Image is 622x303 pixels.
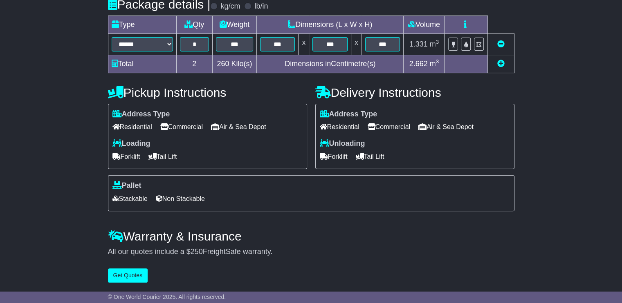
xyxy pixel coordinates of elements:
[176,55,212,73] td: 2
[108,247,514,256] div: All our quotes include a $ FreightSafe warranty.
[320,120,359,133] span: Residential
[160,120,203,133] span: Commercial
[112,139,150,148] label: Loading
[108,268,148,283] button: Get Quotes
[368,120,410,133] span: Commercial
[148,150,177,163] span: Tail Lift
[320,150,348,163] span: Forklift
[497,40,505,48] a: Remove this item
[356,150,384,163] span: Tail Lift
[436,58,439,65] sup: 3
[108,229,514,243] h4: Warranty & Insurance
[315,86,514,99] h4: Delivery Instructions
[254,2,268,11] label: lb/in
[112,181,141,190] label: Pallet
[436,39,439,45] sup: 3
[430,40,439,48] span: m
[176,16,212,33] td: Qty
[418,120,474,133] span: Air & Sea Depot
[212,55,256,73] td: Kilo(s)
[108,16,176,33] td: Type
[497,60,505,68] a: Add new item
[108,294,226,300] span: © One World Courier 2025. All rights reserved.
[404,16,445,33] td: Volume
[191,247,203,256] span: 250
[320,110,377,119] label: Address Type
[217,60,229,68] span: 260
[220,2,240,11] label: kg/cm
[430,60,439,68] span: m
[299,33,309,55] td: x
[211,120,266,133] span: Air & Sea Depot
[156,192,205,205] span: Non Stackable
[256,16,403,33] td: Dimensions (L x W x H)
[320,139,365,148] label: Unloading
[409,40,428,48] span: 1.331
[108,55,176,73] td: Total
[112,150,140,163] span: Forklift
[256,55,403,73] td: Dimensions in Centimetre(s)
[212,16,256,33] td: Weight
[112,110,170,119] label: Address Type
[112,120,152,133] span: Residential
[108,86,307,99] h4: Pickup Instructions
[112,192,148,205] span: Stackable
[351,33,362,55] td: x
[409,60,428,68] span: 2.662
